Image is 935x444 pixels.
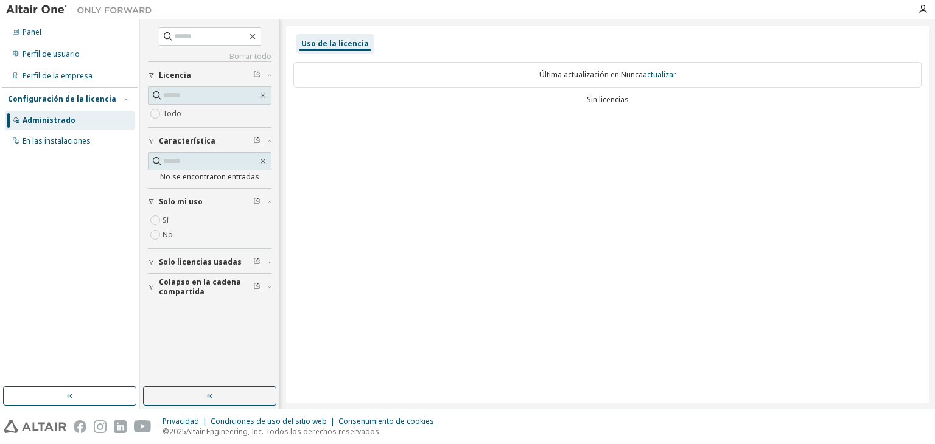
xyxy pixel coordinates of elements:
[253,197,261,207] span: Limpiar filtro
[134,420,152,433] img: youtube.svg
[160,172,259,182] font: No se encontraron entradas
[186,426,381,437] font: Altair Engineering, Inc. Todos los derechos reservados.
[643,69,676,80] font: actualizar
[159,196,203,207] font: Solo mi uso
[159,277,241,297] font: Colapso en la cadena compartida
[163,229,173,240] font: No
[23,27,41,37] font: Panel
[148,274,271,300] button: Colapso en la cadena compartida
[301,38,369,49] font: Uso de la licencia
[148,189,271,215] button: Solo mi uso
[253,257,261,267] span: Limpiar filtro
[23,49,80,59] font: Perfil de usuario
[114,420,127,433] img: linkedin.svg
[23,136,91,146] font: En las instalaciones
[148,249,271,276] button: Solo licencias usadas
[211,416,327,426] font: Condiciones de uso del sitio web
[253,282,261,292] span: Limpiar filtro
[253,71,261,80] span: Limpiar filtro
[148,62,271,89] button: Licencia
[94,420,107,433] img: instagram.svg
[587,94,629,105] font: Sin licencias
[539,69,621,80] font: Última actualización en:
[8,94,116,104] font: Configuración de la licencia
[23,71,93,81] font: Perfil de la empresa
[229,51,271,61] font: Borrar todo
[148,128,271,154] button: Característica
[159,70,191,80] font: Licencia
[169,426,186,437] font: 2025
[159,136,215,146] font: Característica
[163,426,169,437] font: ©
[4,420,66,433] img: altair_logo.svg
[159,257,242,267] font: Solo licencias usadas
[163,416,199,426] font: Privacidad
[253,136,261,146] span: Limpiar filtro
[23,115,75,125] font: Administrado
[338,416,434,426] font: Consentimiento de cookies
[621,69,643,80] font: Nunca
[6,4,158,16] img: Altair Uno
[163,108,181,119] font: Todo
[74,420,86,433] img: facebook.svg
